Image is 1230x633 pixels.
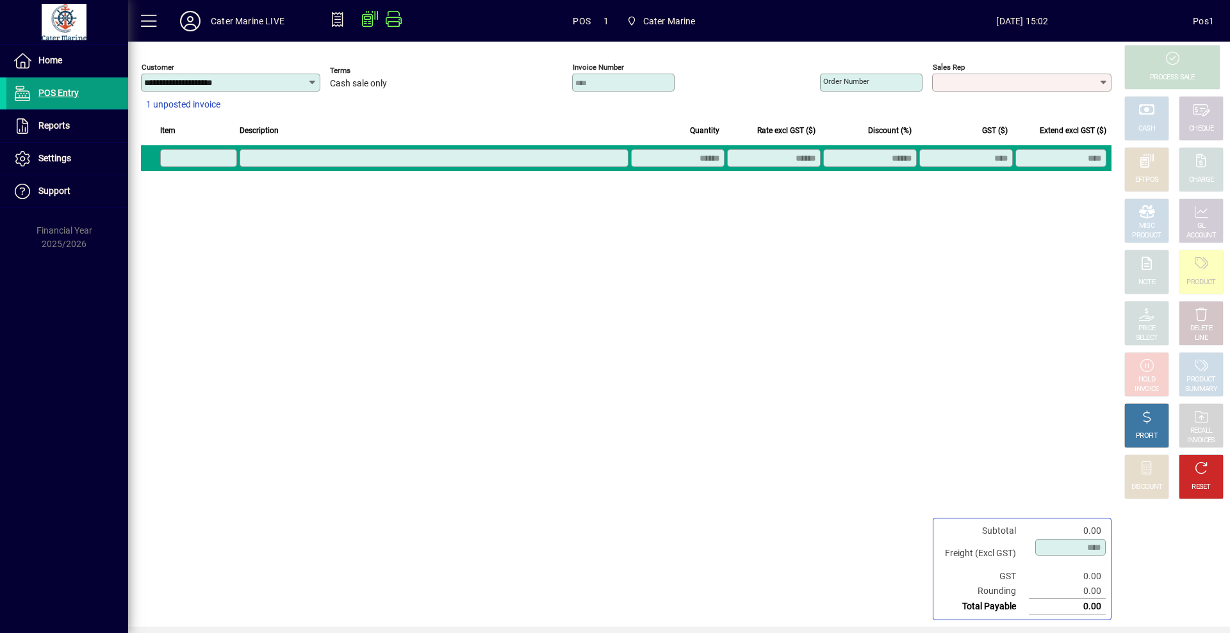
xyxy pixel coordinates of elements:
span: Discount (%) [868,124,912,138]
mat-label: Sales rep [933,63,965,72]
span: Quantity [690,124,719,138]
td: 0.00 [1029,569,1106,584]
a: Settings [6,143,128,175]
span: POS [573,11,591,31]
span: Rate excl GST ($) [757,124,816,138]
div: CHARGE [1189,175,1214,185]
div: CHEQUE [1189,124,1213,134]
span: Cater Marine [621,10,701,33]
span: Cash sale only [330,79,387,89]
span: Home [38,55,62,65]
span: Cater Marine [643,11,696,31]
span: [DATE] 15:02 [852,11,1193,31]
td: Subtotal [939,524,1029,538]
div: RECALL [1190,426,1213,436]
td: 0.00 [1029,599,1106,614]
div: RESET [1192,483,1211,492]
td: 0.00 [1029,584,1106,599]
div: EFTPOS [1135,175,1159,185]
div: HOLD [1138,375,1155,385]
div: DISCOUNT [1131,483,1162,492]
div: INVOICES [1187,436,1215,445]
span: 1 unposted invoice [146,98,220,111]
div: MISC [1139,221,1154,231]
div: CASH [1138,124,1155,134]
td: Rounding [939,584,1029,599]
span: Settings [38,153,71,163]
div: PROCESS SALE [1150,73,1195,83]
span: POS Entry [38,88,79,98]
td: GST [939,569,1029,584]
span: Extend excl GST ($) [1040,124,1106,138]
div: NOTE [1138,278,1155,287]
div: DELETE [1190,324,1212,333]
span: GST ($) [982,124,1008,138]
span: Terms [330,67,407,75]
a: Reports [6,110,128,142]
span: 1 [603,11,609,31]
mat-label: Customer [142,63,174,72]
div: Pos1 [1193,11,1214,31]
td: 0.00 [1029,524,1106,538]
div: Cater Marine LIVE [211,11,284,31]
div: INVOICE [1135,385,1158,394]
td: Total Payable [939,599,1029,614]
div: SELECT [1136,333,1158,343]
div: PRODUCT [1132,231,1161,241]
mat-label: Order number [823,77,869,86]
div: LINE [1195,333,1208,343]
span: Reports [38,120,70,131]
span: Support [38,186,70,196]
div: PRODUCT [1186,375,1215,385]
button: 1 unposted invoice [141,93,225,116]
a: Support [6,175,128,207]
div: PRODUCT [1186,278,1215,287]
button: Profile [170,10,211,33]
div: ACCOUNT [1186,231,1216,241]
td: Freight (Excl GST) [939,538,1029,569]
span: Description [240,124,279,138]
div: SUMMARY [1185,385,1217,394]
a: Home [6,45,128,77]
div: GL [1197,221,1206,231]
div: PROFIT [1136,431,1158,441]
span: Item [160,124,176,138]
div: PRICE [1138,324,1156,333]
mat-label: Invoice number [573,63,624,72]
